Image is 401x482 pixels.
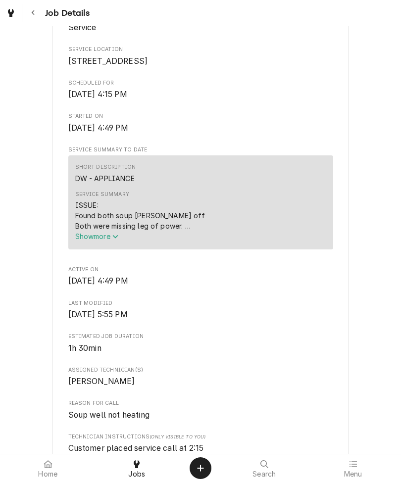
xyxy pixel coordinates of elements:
[68,443,204,453] span: Customer placed service call at 2:15
[68,276,128,286] span: [DATE] 4:49 PM
[128,470,145,478] span: Jobs
[68,55,333,67] span: Service Location
[2,4,20,22] a: Go to Jobs
[68,333,333,340] span: Estimated Job Duration
[68,90,127,99] span: [DATE] 4:15 PM
[93,456,181,480] a: Jobs
[68,112,333,120] span: Started On
[68,442,333,454] span: [object Object]
[68,366,333,374] span: Assigned Technician(s)
[190,457,211,479] button: Create Object
[68,266,333,274] span: Active On
[75,232,119,241] span: Show more
[309,456,398,480] a: Menu
[68,46,333,53] span: Service Location
[68,46,333,67] div: Service Location
[68,399,333,421] div: Reason For Call
[68,146,333,154] span: Service Summary To Date
[68,377,135,386] span: [PERSON_NAME]
[68,366,333,387] div: Assigned Technician(s)
[68,433,333,454] div: [object Object]
[38,470,57,478] span: Home
[68,333,333,354] div: Estimated Job Duration
[75,200,229,231] div: ISSUE: Found both soup [PERSON_NAME] off Both were missing leg of power. Found burnt wire connect...
[68,79,333,87] span: Scheduled For
[68,122,333,134] span: Started On
[68,146,333,254] div: Service Summary To Date
[68,23,97,32] span: Service
[220,456,308,480] a: Search
[68,409,333,421] span: Reason For Call
[68,123,128,133] span: [DATE] 4:49 PM
[75,231,229,241] button: Showmore
[68,266,333,287] div: Active On
[68,310,128,319] span: [DATE] 5:55 PM
[68,299,333,307] span: Last Modified
[68,155,333,253] div: Service Summary
[75,163,136,171] div: Short Description
[150,434,205,439] span: (Only Visible to You)
[344,470,362,478] span: Menu
[68,410,150,420] span: Soup well not heating
[68,79,333,100] div: Scheduled For
[68,22,333,34] span: Job Type
[68,342,333,354] span: Estimated Job Duration
[68,56,148,66] span: [STREET_ADDRESS]
[68,112,333,134] div: Started On
[68,433,333,441] span: Technician Instructions
[68,89,333,100] span: Scheduled For
[68,343,101,353] span: 1h 30min
[68,376,333,387] span: Assigned Technician(s)
[24,4,42,22] button: Navigate back
[68,275,333,287] span: Active On
[68,309,333,321] span: Last Modified
[68,399,333,407] span: Reason For Call
[68,299,333,321] div: Last Modified
[75,173,135,184] div: DW - APPLIANCE
[4,456,92,480] a: Home
[75,191,129,198] div: Service Summary
[42,6,90,20] span: Job Details
[252,470,276,478] span: Search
